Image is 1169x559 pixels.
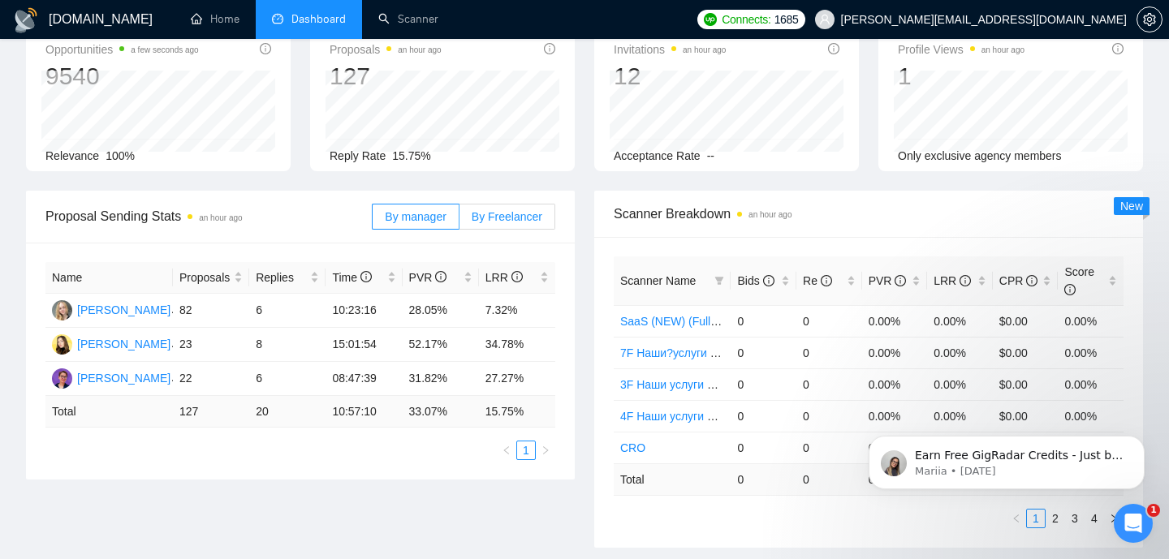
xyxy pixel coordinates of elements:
[927,305,993,337] td: 0.00%
[999,274,1037,287] span: CPR
[862,305,928,337] td: 0.00%
[45,149,99,162] span: Relevance
[707,149,714,162] span: --
[517,441,535,459] a: 1
[398,45,441,54] time: an hour ago
[403,396,479,428] td: 33.07 %
[927,337,993,368] td: 0.00%
[541,445,550,455] span: right
[796,305,862,337] td: 0
[774,11,799,28] span: 1685
[1112,43,1124,54] span: info-circle
[403,294,479,328] td: 28.05%
[516,441,536,460] li: 1
[485,271,523,284] span: LRR
[1007,509,1026,528] button: left
[173,396,249,428] td: 127
[536,441,555,460] button: right
[862,400,928,432] td: 0.00%
[1046,510,1064,527] a: 2
[1120,200,1143,213] span: New
[1065,509,1085,528] li: 3
[993,305,1059,337] td: $0.00
[620,410,913,423] a: 4F Наши услуги + не совсем наша ЦА (минус наша ЦА)
[199,213,242,222] time: an hour ago
[378,12,438,26] a: searchScanner
[511,271,523,282] span: info-circle
[326,396,402,428] td: 10:57:10
[435,271,446,282] span: info-circle
[731,400,796,432] td: 0
[249,362,326,396] td: 6
[479,294,555,328] td: 7.32%
[796,400,862,432] td: 0
[272,13,283,24] span: dashboard
[1064,284,1076,295] span: info-circle
[614,149,701,162] span: Acceptance Rate
[796,337,862,368] td: 0
[1012,514,1021,523] span: left
[249,262,326,294] th: Replies
[332,271,371,284] span: Time
[249,328,326,362] td: 8
[326,294,402,328] td: 10:23:16
[256,269,307,286] span: Replies
[479,362,555,396] td: 27.27%
[620,378,891,391] a: 3F Наши услуги + не известна ЦА (минус наша ЦА)
[191,12,239,26] a: homeHome
[45,206,372,226] span: Proposal Sending Stats
[828,43,839,54] span: info-circle
[330,149,386,162] span: Reply Rate
[45,40,199,59] span: Opportunities
[927,368,993,400] td: 0.00%
[52,368,72,389] img: NV
[403,328,479,362] td: 52.17%
[249,294,326,328] td: 6
[796,432,862,463] td: 0
[472,210,542,223] span: By Freelancer
[392,149,430,162] span: 15.75%
[862,337,928,368] td: 0.00%
[620,274,696,287] span: Scanner Name
[77,335,170,353] div: [PERSON_NAME]
[620,346,835,359] a: 7F Наши?услуги + ?ЦА (минус наша ЦА)
[1104,509,1124,528] button: right
[502,445,511,455] span: left
[981,45,1024,54] time: an hour ago
[106,149,135,162] span: 100%
[260,43,271,54] span: info-circle
[898,149,1062,162] span: Only exclusive agency members
[1064,265,1094,296] span: Score
[71,47,280,447] span: Earn Free GigRadar Credits - Just by Sharing Your Story! 💬 Want more credits for sending proposal...
[1109,514,1119,523] span: right
[1114,504,1153,543] iframe: Intercom live chat
[544,43,555,54] span: info-circle
[737,274,774,287] span: Bids
[385,210,446,223] span: By manager
[683,45,726,54] time: an hour ago
[173,328,249,362] td: 23
[731,337,796,368] td: 0
[1058,400,1124,432] td: 0.00%
[821,275,832,286] span: info-circle
[52,300,72,320] img: KK
[748,210,792,219] time: an hour ago
[1104,509,1124,528] li: Next Page
[360,271,372,282] span: info-circle
[796,368,862,400] td: 0
[869,274,907,287] span: PVR
[1027,510,1045,527] a: 1
[1058,305,1124,337] td: 0.00%
[1046,509,1065,528] li: 2
[1147,504,1160,517] span: 1
[52,371,170,384] a: NV[PERSON_NAME]
[614,61,726,92] div: 12
[45,262,173,294] th: Name
[1058,368,1124,400] td: 0.00%
[731,432,796,463] td: 0
[1026,509,1046,528] li: 1
[796,463,862,495] td: 0
[862,368,928,400] td: 0.00%
[1137,13,1162,26] span: setting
